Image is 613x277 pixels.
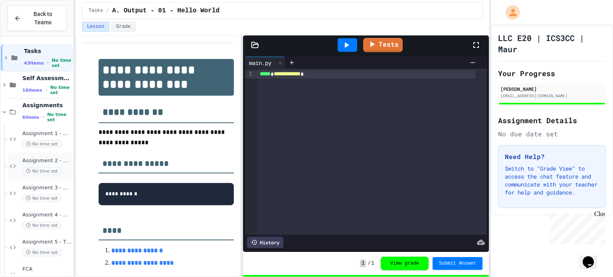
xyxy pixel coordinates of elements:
[22,115,39,120] span: 6 items
[22,157,71,164] span: Assignment 2 - Choose Your Own
[245,59,275,67] div: main.py
[45,87,47,93] span: •
[22,249,61,256] span: No time set
[500,85,603,92] div: [PERSON_NAME]
[579,245,605,269] iframe: chat widget
[381,257,429,270] button: View grade
[22,140,61,148] span: No time set
[42,114,44,120] span: •
[52,58,71,68] span: No time set
[505,165,599,196] p: Switch to "Grade View" to access the chat feature and communicate with your teacher for help and ...
[22,194,61,202] span: No time set
[497,3,522,22] div: My Account
[22,75,71,82] span: Self Assessments
[547,210,605,244] iframe: chat widget
[498,32,606,55] h1: LLC E20 | ICS3CC | Maur
[498,129,606,139] div: No due date set
[50,85,71,95] span: No time set
[3,3,55,51] div: Chat with us now!Close
[245,57,285,69] div: main.py
[7,6,67,31] button: Back to Teams
[47,60,49,66] span: •
[24,47,71,55] span: Tasks
[360,259,366,267] span: 1
[247,237,283,248] div: History
[245,70,253,79] div: 1
[433,257,483,270] button: Submit Answer
[363,38,403,52] a: Tests
[368,260,370,267] span: /
[47,112,71,122] span: No time set
[22,88,42,93] span: 16 items
[439,260,477,267] span: Submit Answer
[22,222,61,229] span: No time set
[22,185,71,191] span: Assignment 3 - Dice Game
[24,61,44,66] span: 43 items
[22,102,71,109] span: Assignments
[372,260,374,267] span: 1
[498,115,606,126] h2: Assignment Details
[22,212,71,218] span: Assignment 4 - BlackJack
[505,152,599,161] h3: Need Help?
[22,130,71,137] span: Assignment 1 - Mad Libs
[22,167,61,175] span: No time set
[111,22,136,32] button: Grade
[498,68,606,79] h2: Your Progress
[112,6,219,16] span: A. Output - 01 - Hello World
[500,93,603,99] div: [EMAIL_ADDRESS][DOMAIN_NAME]
[82,22,109,32] button: Lesson
[26,10,60,27] span: Back to Teams
[89,8,103,14] span: Tasks
[22,239,71,246] span: Assignment 5 - TicTacToe
[22,266,71,273] span: FCA
[106,8,109,14] span: /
